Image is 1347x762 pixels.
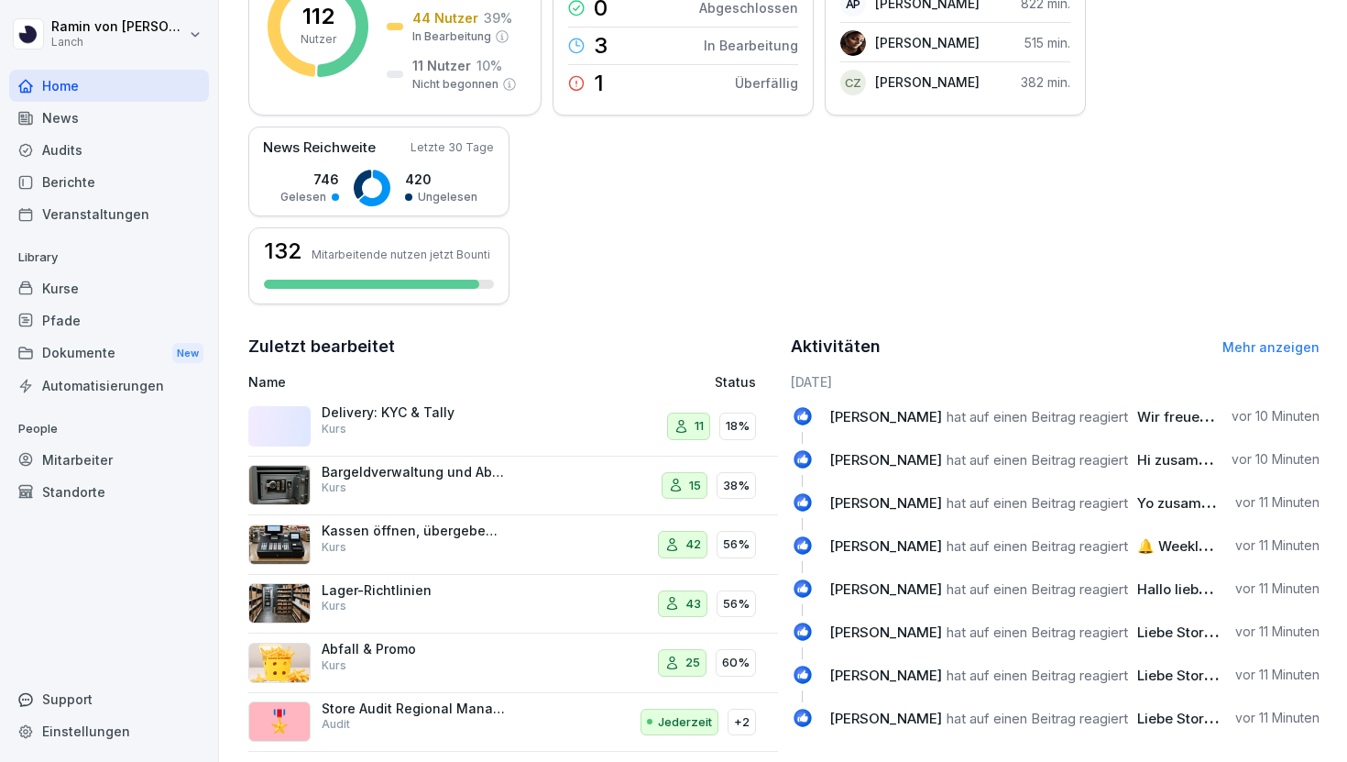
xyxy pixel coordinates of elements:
p: Name [248,372,572,392]
a: Kurse [9,272,209,304]
span: hat auf einen Beitrag reagiert [947,667,1128,684]
span: [PERSON_NAME] [829,451,942,469]
p: vor 11 Minuten [1235,536,1320,555]
span: [PERSON_NAME] [829,494,942,512]
p: 1 [594,72,604,94]
img: lbqg5rbd359cn7pzouma6c8b.png [840,30,866,56]
p: Kurs [322,421,346,437]
p: 18% [726,417,750,436]
div: Standorte [9,476,209,508]
a: Kassen öffnen, übergeben & schließenKurs4256% [248,515,778,575]
p: 11 [695,417,704,436]
span: [PERSON_NAME] [829,710,942,727]
p: 15 [689,477,701,495]
a: Berichte [9,166,209,198]
span: [PERSON_NAME] [829,537,942,555]
a: Automatisierungen [9,370,209,402]
p: vor 10 Minuten [1232,407,1320,425]
p: 420 [405,170,477,189]
p: 25 [685,654,700,672]
a: 🎖️Store Audit Regional Management [GEOGRAPHIC_DATA]AuditJederzeit+2 [248,693,778,753]
p: 112 [302,6,334,28]
a: Mitarbeiter [9,444,209,476]
h6: [DATE] [791,372,1320,392]
p: 382 min. [1021,72,1070,92]
span: hat auf einen Beitrag reagiert [947,710,1128,727]
a: Mehr anzeigen [1222,339,1320,355]
p: Store Audit Regional Management [GEOGRAPHIC_DATA] [322,701,505,717]
p: +2 [734,713,750,732]
a: DokumenteNew [9,337,209,370]
p: 42 [685,536,701,554]
p: Mitarbeitende nutzen jetzt Bounti [312,248,490,261]
a: Einstellungen [9,715,209,747]
p: 56% [723,595,750,613]
p: Ramin von [PERSON_NAME] [51,19,185,35]
p: vor 11 Minuten [1235,666,1320,684]
p: 10 % [476,56,502,75]
img: g9g0z14z6r0gwnvoxvhir8sm.png [248,583,311,624]
p: vor 11 Minuten [1235,709,1320,727]
a: Bargeldverwaltung und AbholungKurs1538% [248,457,778,516]
p: Kurs [322,598,346,614]
a: Delivery: KYC & TallyKurs1118% [248,397,778,457]
span: [PERSON_NAME] [829,580,942,598]
img: h81973bi7xjfk70fncdre0go.png [248,525,311,565]
p: Nicht begonnen [412,76,498,93]
p: 60% [722,654,750,672]
p: 38% [723,477,750,495]
a: Home [9,70,209,102]
p: Delivery: KYC & Tally [322,404,505,421]
p: Lanch [51,36,185,49]
p: vor 11 Minuten [1235,623,1320,641]
p: Abfall & Promo [322,641,505,657]
a: Veranstaltungen [9,198,209,230]
a: Abfall & PromoKurs2560% [248,634,778,693]
p: vor 11 Minuten [1235,580,1320,598]
a: News [9,102,209,134]
p: vor 10 Minuten [1232,450,1320,469]
p: 3 [594,35,608,57]
span: [PERSON_NAME] [829,408,942,425]
span: hat auf einen Beitrag reagiert [947,451,1128,469]
p: Kassen öffnen, übergeben & schließen [322,523,505,539]
p: 43 [685,595,701,613]
p: [PERSON_NAME] [875,72,980,92]
p: Lager-Richtlinien [322,582,505,599]
p: 39 % [484,8,512,28]
p: In Bearbeitung [704,36,798,55]
div: Pfade [9,304,209,337]
p: vor 11 Minuten [1235,493,1320,512]
div: CZ [840,70,866,95]
img: th9trzu144u9p3red8ow6id8.png [248,465,311,505]
p: Library [9,243,209,272]
p: People [9,414,209,444]
h3: 132 [264,240,302,262]
span: [PERSON_NAME] [829,667,942,684]
span: hat auf einen Beitrag reagiert [947,494,1128,512]
h2: Aktivitäten [791,334,881,359]
div: Dokumente [9,337,209,370]
p: Ungelesen [418,189,477,205]
p: Letzte 30 Tage [411,139,494,156]
p: Nutzer [301,31,336,48]
p: Audit [322,716,350,733]
span: hat auf einen Beitrag reagiert [947,408,1128,425]
p: News Reichweite [263,138,376,159]
p: [PERSON_NAME] [875,33,980,52]
p: Kurs [322,539,346,556]
span: hat auf einen Beitrag reagiert [947,580,1128,598]
span: hat auf einen Beitrag reagiert [947,624,1128,641]
p: Bargeldverwaltung und Abholung [322,464,505,480]
a: Audits [9,134,209,166]
span: hat auf einen Beitrag reagiert [947,537,1128,555]
p: Jederzeit [658,713,712,732]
